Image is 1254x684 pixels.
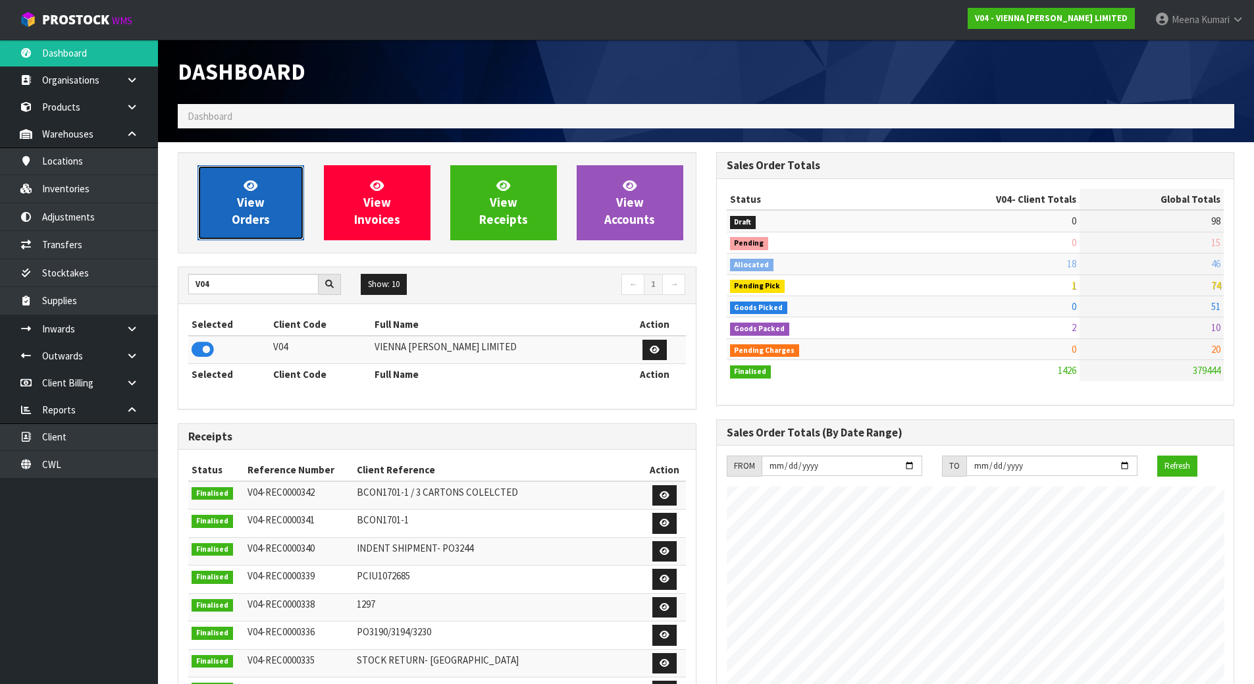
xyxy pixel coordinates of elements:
span: V04-REC0000341 [248,513,315,526]
span: Finalised [192,487,233,500]
span: Finalised [192,515,233,528]
span: V04-REC0000336 [248,625,315,638]
span: Kumari [1201,13,1230,26]
th: Client Reference [353,460,644,481]
span: Finalised [192,655,233,668]
span: 0 [1072,215,1076,227]
span: 0 [1072,236,1076,249]
span: Allocated [730,259,774,272]
div: FROM [727,456,762,477]
span: 1426 [1058,364,1076,377]
span: BCON1701-1 [357,513,409,526]
span: Pending Pick [730,280,785,293]
span: 1 [1072,279,1076,292]
span: Finalised [192,571,233,584]
span: Goods Packed [730,323,790,336]
a: ViewOrders [197,165,304,240]
th: Selected [188,364,270,385]
th: Client Code [270,314,371,335]
a: V04 - VIENNA [PERSON_NAME] LIMITED [968,8,1135,29]
span: V04-REC0000342 [248,486,315,498]
th: Client Code [270,364,371,385]
button: Refresh [1157,456,1197,477]
span: View Accounts [604,178,655,227]
th: Status [188,460,244,481]
img: cube-alt.png [20,11,36,28]
span: Finalised [192,627,233,640]
span: Finalised [192,543,233,556]
span: Draft [730,216,756,229]
div: TO [942,456,966,477]
span: View Orders [232,178,270,227]
span: PCIU1072685 [357,569,410,582]
span: Dashboard [188,110,232,122]
span: Finalised [192,599,233,612]
td: V04 [270,336,371,364]
small: WMS [112,14,132,27]
span: V04 [996,193,1012,205]
span: Goods Picked [730,302,788,315]
span: STOCK RETURN- [GEOGRAPHIC_DATA] [357,654,519,666]
span: ProStock [42,11,109,28]
span: 379444 [1193,364,1220,377]
th: - Client Totals [891,189,1080,210]
span: 18 [1067,257,1076,270]
a: ViewInvoices [324,165,431,240]
a: ← [621,274,644,295]
button: Show: 10 [361,274,407,295]
th: Action [643,460,685,481]
span: 51 [1211,300,1220,313]
span: 0 [1072,300,1076,313]
span: 98 [1211,215,1220,227]
th: Global Totals [1080,189,1224,210]
span: Pending Charges [730,344,800,357]
span: Meena [1172,13,1199,26]
span: 74 [1211,279,1220,292]
span: V04-REC0000339 [248,569,315,582]
span: 46 [1211,257,1220,270]
span: V04-REC0000335 [248,654,315,666]
th: Status [727,189,891,210]
a: 1 [644,274,663,295]
h3: Receipts [188,431,686,443]
td: VIENNA [PERSON_NAME] LIMITED [371,336,624,364]
th: Full Name [371,364,624,385]
th: Selected [188,314,270,335]
span: 10 [1211,321,1220,334]
span: View Invoices [354,178,400,227]
input: Search clients [188,274,319,294]
span: V04-REC0000340 [248,542,315,554]
span: 0 [1072,343,1076,355]
th: Action [624,314,685,335]
a: ViewReceipts [450,165,557,240]
a: → [662,274,685,295]
a: ViewAccounts [577,165,683,240]
span: BCON1701-1 / 3 CARTONS COLELCTED [357,486,518,498]
span: INDENT SHIPMENT- PO3244 [357,542,473,554]
th: Full Name [371,314,624,335]
nav: Page navigation [447,274,686,297]
span: PO3190/3194/3230 [357,625,431,638]
th: Reference Number [244,460,353,481]
span: 1297 [357,598,375,610]
strong: V04 - VIENNA [PERSON_NAME] LIMITED [975,13,1128,24]
h3: Sales Order Totals (By Date Range) [727,427,1224,439]
span: Finalised [730,365,771,379]
span: View Receipts [479,178,528,227]
h3: Sales Order Totals [727,159,1224,172]
span: Dashboard [178,57,305,86]
span: 20 [1211,343,1220,355]
th: Action [624,364,685,385]
span: 15 [1211,236,1220,249]
span: V04-REC0000338 [248,598,315,610]
span: 2 [1072,321,1076,334]
span: Pending [730,237,769,250]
